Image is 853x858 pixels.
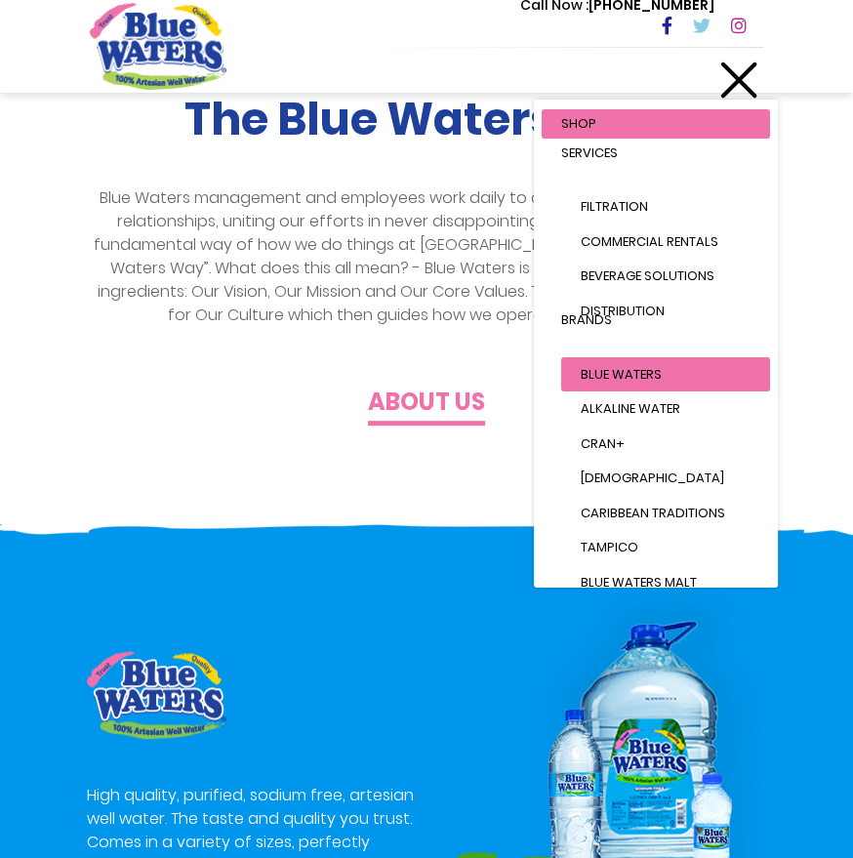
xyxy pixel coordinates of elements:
p: Blue Waters management and employees work daily to create and maintain healthy relationships, uni... [90,186,763,327]
h4: About us [368,388,485,417]
span: Caribbean Traditions [581,504,725,522]
span: Services [561,143,618,162]
img: product image [87,651,226,739]
span: Shop [561,114,596,133]
span: Filtration [581,197,648,216]
span: Blue Waters Malt [581,573,697,592]
h2: The Blue Waters Way [90,93,763,146]
span: Beverage Solutions [581,266,714,285]
span: Cran+ [581,434,625,453]
span: Tampico [581,538,638,556]
span: Alkaline Water [581,399,680,418]
span: Blue Waters [581,365,662,384]
a: About us [368,393,485,416]
span: [DEMOGRAPHIC_DATA] [581,469,724,487]
a: store logo [90,3,226,89]
span: Distribution [581,302,665,320]
span: Commercial Rentals [581,232,718,251]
